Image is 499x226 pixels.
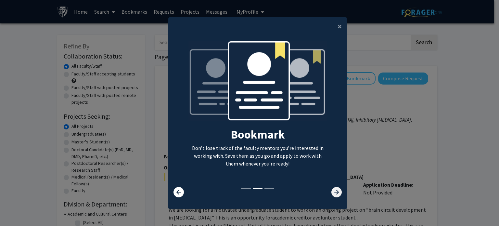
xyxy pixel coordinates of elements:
span: × [338,21,342,31]
button: Close [332,17,347,35]
p: Don’t lose track of the faculty mentors you’re interested in working with. Save them as you go an... [188,144,327,167]
iframe: Chat [5,197,28,221]
h2: Bookmark [188,127,327,141]
img: bookmark [188,41,327,127]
